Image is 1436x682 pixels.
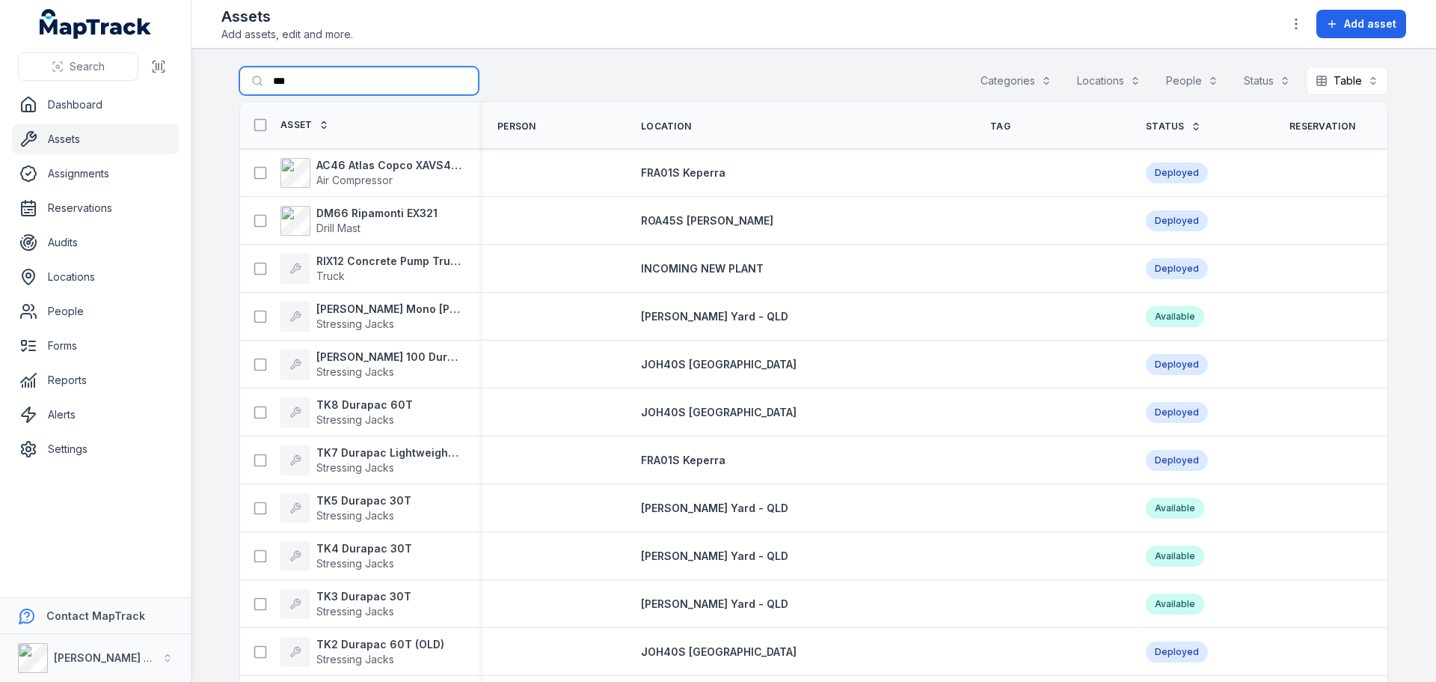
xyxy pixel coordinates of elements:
strong: [PERSON_NAME] Group [54,651,177,664]
div: Deployed [1146,210,1208,231]
a: FRA01S Keperra [641,165,725,180]
span: Reservation [1289,121,1355,133]
a: [PERSON_NAME] Yard - QLD [641,597,788,612]
a: JOH40S [GEOGRAPHIC_DATA] [641,645,797,660]
a: [PERSON_NAME] Mono [PERSON_NAME] 25TNStressing Jacks [280,302,461,332]
a: TK7 Durapac Lightweight 100TStressing Jacks [280,445,461,475]
div: Deployed [1146,354,1208,375]
span: Truck [316,270,345,282]
span: Stressing Jacks [316,605,394,618]
button: Status [1234,67,1300,95]
strong: TK2 Durapac 60T (OLD) [316,637,444,652]
a: INCOMING NEW PLANT [641,261,764,276]
a: TK4 Durapac 30TStressing Jacks [280,541,412,571]
div: Deployed [1146,162,1208,183]
strong: [PERSON_NAME] Mono [PERSON_NAME] 25TN [316,302,461,317]
a: Forms [12,331,179,361]
strong: TK5 Durapac 30T [316,493,411,508]
a: People [12,296,179,326]
a: Asset [280,119,329,131]
button: People [1156,67,1228,95]
span: Tag [990,121,1010,133]
a: JOH40S [GEOGRAPHIC_DATA] [641,357,797,372]
span: ROA45S [PERSON_NAME] [641,214,773,227]
strong: TK7 Durapac Lightweight 100T [316,445,461,460]
span: Status [1146,121,1185,133]
span: [PERSON_NAME] Yard - QLD [641,502,788,514]
span: FRA01S Keperra [641,454,725,466]
span: [PERSON_NAME] Yard - QLD [641,597,788,610]
a: ROA45S [PERSON_NAME] [641,213,773,228]
button: Table [1306,67,1388,95]
a: [PERSON_NAME] Yard - QLD [641,501,788,516]
div: Available [1146,498,1204,519]
a: Assets [12,124,179,154]
strong: TK4 Durapac 30T [316,541,412,556]
span: Stressing Jacks [316,413,394,426]
a: Locations [12,262,179,292]
span: Drill Mast [316,222,360,234]
a: Reports [12,365,179,395]
a: Assignments [12,159,179,189]
span: Stressing Jacks [316,509,394,522]
span: FRA01S Keperra [641,166,725,179]
a: Settings [12,434,179,464]
a: Dashboard [12,90,179,120]
button: Locations [1067,67,1150,95]
div: Available [1146,306,1204,327]
div: Deployed [1146,450,1208,471]
a: [PERSON_NAME] 100 Durapac 100TStressing Jacks [280,350,461,380]
span: JOH40S [GEOGRAPHIC_DATA] [641,358,797,371]
a: TK3 Durapac 30TStressing Jacks [280,589,411,619]
strong: TK8 Durapac 60T [316,398,413,412]
strong: Contact MapTrack [46,609,145,622]
a: MapTrack [40,9,152,39]
strong: TK3 Durapac 30T [316,589,411,604]
div: Available [1146,546,1204,567]
h2: Assets [221,6,353,27]
span: Location [641,121,691,133]
span: [PERSON_NAME] Yard - QLD [641,549,788,562]
a: [PERSON_NAME] Yard - QLD [641,309,788,324]
strong: DM66 Ripamonti EX321 [316,206,438,221]
div: Deployed [1146,258,1208,279]
a: [PERSON_NAME] Yard - QLD [641,549,788,564]
a: AC46 Atlas Copco XAVS450Air Compressor [280,158,461,188]
span: INCOMING NEW PLANT [641,262,764,275]
strong: AC46 Atlas Copco XAVS450 [316,158,461,173]
strong: [PERSON_NAME] 100 Durapac 100T [316,350,461,365]
span: Stressing Jacks [316,653,394,666]
div: Available [1146,594,1204,615]
span: JOH40S [GEOGRAPHIC_DATA] [641,406,797,418]
span: JOH40S [GEOGRAPHIC_DATA] [641,645,797,658]
button: Search [18,52,138,81]
span: Add assets, edit and more. [221,27,353,42]
a: FRA01S Keperra [641,453,725,468]
span: Asset [280,119,313,131]
a: TK5 Durapac 30TStressing Jacks [280,493,411,523]
span: Search [70,59,105,74]
a: TK8 Durapac 60TStressing Jacks [280,398,413,427]
span: Stressing Jacks [316,365,394,378]
span: Stressing Jacks [316,461,394,474]
span: [PERSON_NAME] Yard - QLD [641,310,788,323]
a: Status [1146,121,1201,133]
a: RIX12 Concrete Pump TruckTruck [280,254,461,284]
strong: RIX12 Concrete Pump Truck [316,254,461,269]
button: Categories [971,67,1061,95]
span: Stressing Jacks [316,557,394,570]
button: Add asset [1316,10,1406,38]
a: Audits [12,228,179,258]
span: Add asset [1344,16,1396,31]
a: JOH40S [GEOGRAPHIC_DATA] [641,405,797,420]
div: Deployed [1146,642,1208,663]
span: Air Compressor [316,174,393,186]
span: Stressing Jacks [316,317,394,330]
a: Reservations [12,193,179,223]
a: Alerts [12,400,179,430]
div: Deployed [1146,402,1208,423]
span: Person [497,121,536,133]
a: DM66 Ripamonti EX321Drill Mast [280,206,438,236]
a: TK2 Durapac 60T (OLD)Stressing Jacks [280,637,444,667]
